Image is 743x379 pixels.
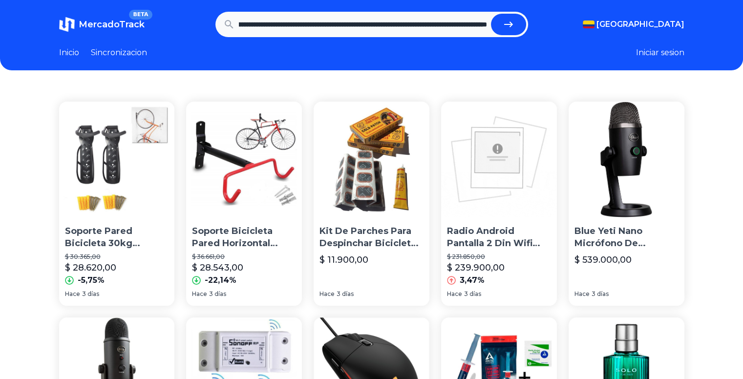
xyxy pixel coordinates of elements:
[192,225,296,250] p: Soporte Bicicleta Pared Horizontal Certificado 30kg Obsequio
[447,225,551,250] p: Radio Android Pantalla 2 Din Wifi Gps Waze 2 Din Con Cámara
[569,102,684,217] img: Blue Yeti Nano Micrófono De Escritorio Usb Con Soporte
[596,19,684,30] span: [GEOGRAPHIC_DATA]
[574,290,590,298] span: Hace
[574,253,632,267] p: $ 539.000,00
[65,225,169,250] p: Soporte Pared Bicicleta 30kg Original 2 Unid Torni +obsequio
[319,290,335,298] span: Hace
[59,47,79,59] a: Inicio
[314,102,429,217] img: Kit De Parches Para Despinchar Bicicletas 48 Parches
[464,290,481,298] span: 3 días
[79,19,145,30] span: MercadoTrack
[592,290,609,298] span: 3 días
[82,290,99,298] span: 3 días
[192,290,207,298] span: Hace
[209,290,226,298] span: 3 días
[59,102,175,217] img: Soporte Pared Bicicleta 30kg Original 2 Unid Torni +obsequio
[59,17,145,32] a: MercadoTrackBETA
[186,102,302,217] img: Soporte Bicicleta Pared Horizontal Certificado 30kg Obsequio
[583,19,684,30] button: [GEOGRAPHIC_DATA]
[314,102,429,306] a: Kit De Parches Para Despinchar Bicicletas 48 ParchesKit De Parches Para Despinchar Bicicletas 48 ...
[192,253,296,261] p: $ 36.661,00
[65,261,116,274] p: $ 28.620,00
[337,290,354,298] span: 3 días
[441,102,557,306] a: Radio Android Pantalla 2 Din Wifi Gps Waze 2 Din Con CámaraRadio Android Pantalla 2 Din Wifi Gps ...
[319,253,368,267] p: $ 11.900,00
[447,290,462,298] span: Hace
[186,102,302,306] a: Soporte Bicicleta Pared Horizontal Certificado 30kg ObsequioSoporte Bicicleta Pared Horizontal Ce...
[78,274,105,286] p: -5,75%
[636,47,684,59] button: Iniciar sesion
[319,225,424,250] p: Kit De Parches Para Despinchar Bicicletas 48 Parches
[91,47,147,59] a: Sincronizacion
[129,10,152,20] span: BETA
[205,274,236,286] p: -22,14%
[441,102,557,217] img: Radio Android Pantalla 2 Din Wifi Gps Waze 2 Din Con Cámara
[447,261,505,274] p: $ 239.900,00
[65,290,80,298] span: Hace
[583,21,594,28] img: Colombia
[59,102,175,306] a: Soporte Pared Bicicleta 30kg Original 2 Unid Torni +obsequioSoporte Pared Bicicleta 30kg Original...
[65,253,169,261] p: $ 30.365,00
[59,17,75,32] img: MercadoTrack
[192,261,243,274] p: $ 28.543,00
[574,225,679,250] p: Blue Yeti Nano Micrófono De Escritorio Usb Con Soporte
[569,102,684,306] a: Blue Yeti Nano Micrófono De Escritorio Usb Con SoporteBlue Yeti Nano Micrófono De Escritorio Usb ...
[447,253,551,261] p: $ 231.850,00
[460,274,485,286] p: 3,47%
